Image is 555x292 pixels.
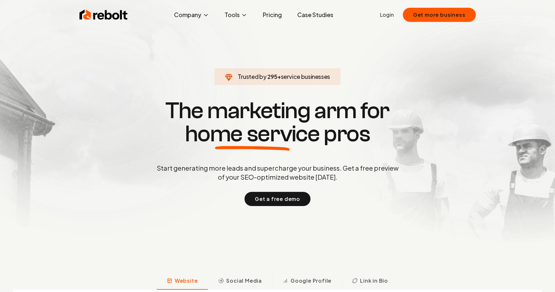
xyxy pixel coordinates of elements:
[277,73,281,80] span: +
[281,73,330,80] span: service businesses
[245,192,310,206] button: Get a free demo
[169,8,214,21] button: Company
[272,273,342,290] button: Google Profile
[157,273,208,290] button: Website
[342,273,398,290] button: Link in Bio
[258,8,287,21] a: Pricing
[267,72,277,81] span: 295
[238,73,266,80] span: Trusted by
[360,277,388,285] span: Link in Bio
[380,11,394,19] a: Login
[185,122,320,146] span: home service
[403,8,476,22] button: Get more business
[155,164,400,182] p: Start generating more leads and supercharge your business. Get a free preview of your SEO-optimiz...
[226,277,262,285] span: Social Media
[208,273,272,290] button: Social Media
[292,8,338,21] a: Case Studies
[123,99,432,146] h1: The marketing arm for pros
[79,8,128,21] img: Rebolt Logo
[291,277,331,285] span: Google Profile
[219,8,253,21] button: Tools
[175,277,198,285] span: Website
